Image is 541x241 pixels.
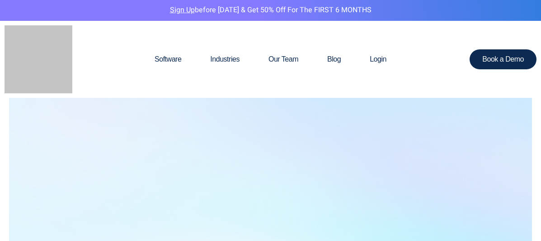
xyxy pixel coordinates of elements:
[470,49,536,69] a: Book a Demo
[313,38,355,81] a: Blog
[482,56,524,63] span: Book a Demo
[140,38,196,81] a: Software
[170,5,195,15] a: Sign Up
[254,38,313,81] a: Our Team
[7,5,534,16] p: before [DATE] & Get 50% Off for the FIRST 6 MONTHS
[355,38,401,81] a: Login
[196,38,254,81] a: Industries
